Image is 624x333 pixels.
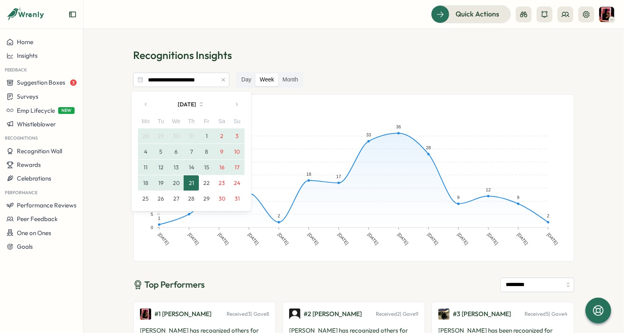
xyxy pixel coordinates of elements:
a: #2 [PERSON_NAME] [304,309,362,319]
button: 5 [153,144,168,159]
button: 28 [184,191,199,206]
button: 17 [229,160,245,175]
button: 20 [168,175,184,191]
button: 9 [214,144,229,159]
button: 7 [184,144,199,159]
text: [DATE] [187,232,200,246]
text: [DATE] [457,232,469,246]
button: 13 [168,160,184,175]
p: Recognitions Insights [133,48,574,62]
span: Celebrations [17,175,51,182]
div: We [168,117,184,126]
span: Home [17,38,33,46]
text: [DATE] [517,232,529,246]
button: 30 [214,191,229,206]
button: 31 [184,128,199,144]
h3: Top Performers [133,278,205,291]
button: 2 [214,128,229,144]
button: 18 [138,175,153,191]
button: 19 [153,175,168,191]
span: Whistleblower [17,120,56,128]
button: 6 [168,144,184,159]
button: 24 [229,175,245,191]
text: [DATE] [157,232,170,246]
button: 30 [168,128,184,144]
div: Su [229,117,245,126]
button: 29 [199,191,214,206]
span: Peer Feedback [17,215,58,223]
text: [DATE] [397,232,409,246]
p: Received 3 | Gave 8 [227,311,269,318]
div: Fr [199,117,214,126]
div: Tu [153,117,168,126]
p: Recognitions Given [143,104,564,117]
button: 4 [138,144,153,159]
text: [DATE] [217,232,230,246]
p: Received 5 | Gave 4 [525,311,567,318]
span: Insights [17,52,38,59]
button: 15 [199,160,214,175]
text: [DATE] [547,232,559,246]
text: 5 [151,212,153,217]
button: 31 [229,191,245,206]
button: 29 [153,128,168,144]
text: [DATE] [247,232,259,246]
button: 12 [153,160,168,175]
button: 27 [168,191,184,206]
span: Recognition Wall [17,147,62,155]
button: 8 [199,144,214,159]
span: Emp Lifecycle [17,107,55,114]
button: 22 [199,175,214,191]
button: 10 [229,144,245,159]
a: #3 [PERSON_NAME] [453,309,511,319]
label: Month [278,73,302,86]
text: [DATE] [427,232,439,246]
button: 21 [184,175,199,191]
div: Th [184,117,199,126]
button: 14 [184,160,199,175]
span: Rewards [17,161,41,169]
p: Received 2 | Gave 9 [376,311,418,318]
span: # 1 [PERSON_NAME] [154,310,211,318]
label: Week [256,73,278,86]
text: [DATE] [367,232,379,246]
button: 25 [138,191,153,206]
button: [DATE] [154,96,229,112]
button: 3 [229,128,245,144]
button: 16 [214,160,229,175]
img: 6430450169410_a8b2e9b40d19730abc46_original.png [140,309,151,320]
button: 23 [214,175,229,191]
span: 3 [70,79,77,86]
text: [DATE] [486,232,499,246]
div: Sa [214,117,229,126]
span: Surveys [17,93,38,100]
button: 26 [153,191,168,206]
button: 1 [199,128,214,144]
img: 6967044684245_aa9376eba00d2c98b63b_original.png [438,309,450,320]
span: Performance Reviews [17,201,77,209]
span: Goals [17,243,33,250]
text: 0 [151,225,153,230]
button: 28 [138,128,153,144]
text: [DATE] [307,232,320,246]
text: [DATE] [337,232,349,246]
span: Suggestion Boxes [17,79,65,86]
img: 11e0a155c4be27fec1fe8976619b877b.jpg [289,309,300,320]
img: Ruth [599,7,614,22]
span: One on Ones [17,229,51,237]
text: [DATE] [277,232,290,246]
button: 11 [138,160,153,175]
div: Mo [138,117,153,126]
span: # 3 [PERSON_NAME] [453,310,511,318]
label: Day [237,73,255,86]
button: Expand sidebar [69,10,77,18]
span: # 2 [PERSON_NAME] [304,310,362,318]
span: NEW [58,107,75,114]
span: Quick Actions [456,9,499,19]
button: Quick Actions [431,5,511,23]
a: #1 [PERSON_NAME] [154,309,211,319]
